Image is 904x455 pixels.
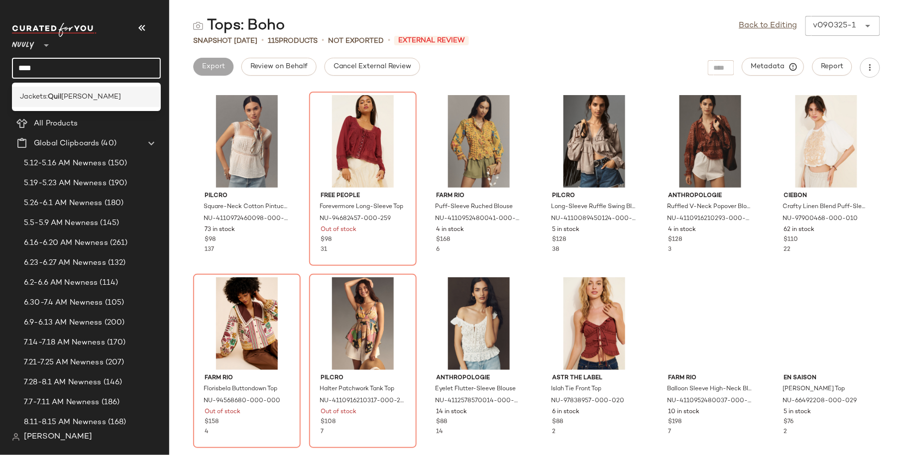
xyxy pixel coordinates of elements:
span: NU-4112578570014-000-010 [436,397,520,406]
span: (168) [106,417,126,428]
span: 4 [205,429,209,435]
span: • [322,35,324,47]
span: Ciebon [784,192,869,201]
span: 6 [437,246,440,253]
span: 6 in stock [552,408,579,417]
span: $88 [437,418,448,427]
span: En Saison [784,374,869,383]
span: Jackets: [20,92,48,102]
span: 7.28-8.1 AM Newness [24,377,102,388]
span: (150) [106,158,127,169]
a: Back to Editing [739,20,797,32]
span: Forevermore Long-Sleeve Top [320,203,403,212]
span: $198 [668,418,681,427]
img: svg%3e [12,433,20,441]
img: 4110972460098_010_b [197,95,297,188]
span: 5.19-5.23 AM Newness [24,178,107,189]
span: 31 [321,246,327,253]
span: 6.2-6.6 AM Newness [24,277,98,289]
span: 6.9-6.13 AM Newness [24,317,103,329]
span: [PERSON_NAME] Top [783,385,845,394]
span: NU-94682457-000-259 [320,215,391,224]
span: 5 in stock [784,408,811,417]
span: 5 in stock [552,226,579,234]
span: 62 in stock [784,226,815,234]
span: Pilcro [552,192,637,201]
span: (261) [108,237,128,249]
span: (40) [99,138,116,149]
span: 7.14-7.18 AM Newness [24,337,105,348]
span: 7.21-7.25 AM Newness [24,357,104,368]
span: 115 [268,37,279,45]
span: 10 in stock [668,408,699,417]
span: $128 [552,235,566,244]
span: Balloon Sleeve High-Neck Blouse [667,385,752,394]
span: 7 [321,429,324,435]
button: Report [812,58,852,76]
span: $158 [205,418,219,427]
span: 5.26-6.1 AM Newness [24,198,103,209]
span: Pilcro [321,374,405,383]
button: Cancel External Review [325,58,420,76]
span: 2 [552,429,556,435]
span: 6.16-6.20 AM Newness [24,237,108,249]
span: Anthropologie [437,374,521,383]
span: Eyelet Flutter-Sleeve Blouse [436,385,516,394]
img: 97900468_010_b [776,95,877,188]
span: • [261,35,264,47]
span: External Review [394,36,469,45]
span: NU-66492208-000-029 [783,397,857,406]
button: Metadata [742,58,804,76]
span: $88 [552,418,563,427]
img: cfy_white_logo.C9jOOHJF.svg [12,23,97,37]
span: Florisbela Buttondown Top [204,385,277,394]
span: 38 [552,246,559,253]
span: 7 [668,429,671,435]
span: Crafty Linen Blend Puff-Sleeve Top [783,203,868,212]
span: NU-97838957-000-020 [551,397,624,406]
span: 14 in stock [437,408,467,417]
span: [PERSON_NAME] [61,92,121,102]
span: (114) [98,277,118,289]
span: NU-4110089450124-000-020 [551,215,636,224]
span: NU-4110972460098-000-010 [204,215,288,224]
span: (200) [103,317,125,329]
b: Quil [48,92,61,102]
span: Halter Patchwork Tank Top [320,385,394,394]
span: 8.11-8.15 AM Newness [24,417,106,428]
span: $110 [784,235,798,244]
span: Global Clipboards [34,138,99,149]
div: Products [268,36,318,46]
span: (186) [100,397,120,408]
span: 5.5-5.9 AM Newness [24,218,99,229]
span: Nuuly [12,34,34,52]
span: 4 in stock [437,226,464,234]
span: Metadata [751,62,796,71]
span: Farm Rio [437,192,521,201]
span: Farm Rio [205,374,289,383]
span: Square-Neck Cotton Pintuck Blouse [204,203,288,212]
span: (145) [99,218,119,229]
span: NU-94568680-000-000 [204,397,280,406]
span: ASTR The Label [552,374,637,383]
span: Not Exported [328,36,384,46]
span: 6.30-7.4 AM Newness [24,297,103,309]
span: 5.12-5.16 AM Newness [24,158,106,169]
span: (146) [102,377,122,388]
button: Review on Behalf [241,58,316,76]
img: 4110089450124_020_b [544,95,645,188]
span: Islah Tie Front Top [551,385,601,394]
span: 14 [437,429,444,435]
span: Snapshot [DATE] [193,36,257,46]
span: Report [821,63,844,71]
span: All Products [34,118,78,129]
img: 4110916210293_069_b [660,95,761,188]
img: 97838957_020_b [544,277,645,370]
span: 22 [784,246,791,253]
span: $108 [321,418,336,427]
span: Review on Behalf [250,63,308,71]
img: 94568680_000_b [197,277,297,370]
span: $128 [668,235,682,244]
span: $76 [784,418,794,427]
span: Cancel External Review [333,63,412,71]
